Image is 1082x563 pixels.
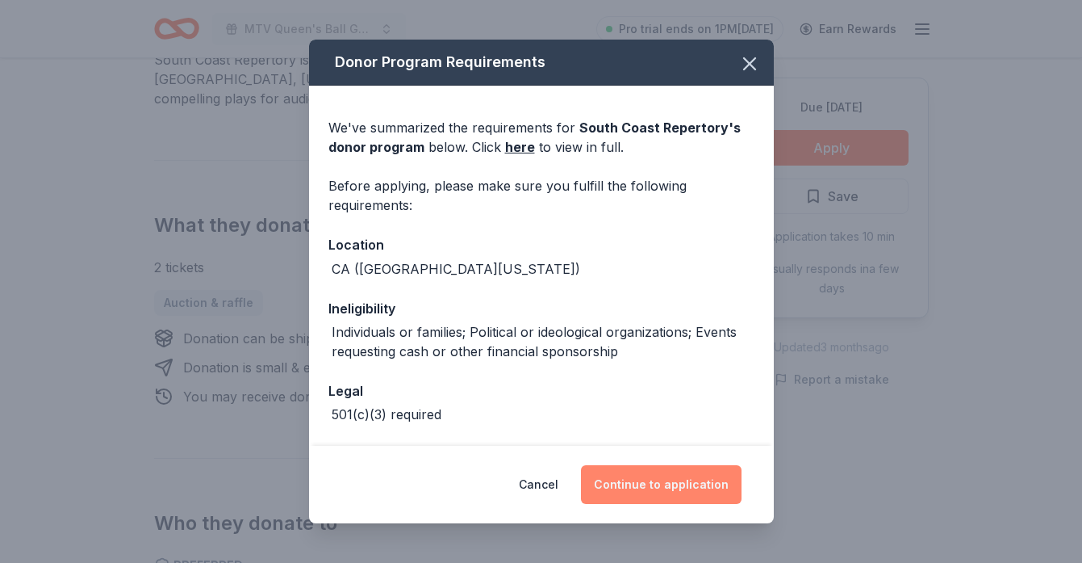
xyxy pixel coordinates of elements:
[519,465,558,504] button: Cancel
[309,40,774,86] div: Donor Program Requirements
[328,380,754,401] div: Legal
[328,443,754,464] div: Deadline
[505,137,535,157] a: here
[581,465,742,504] button: Continue to application
[332,322,754,361] div: Individuals or families; Political or ideological organizations; Events requesting cash or other ...
[328,298,754,319] div: Ineligibility
[332,405,441,424] div: 501(c)(3) required
[328,118,754,157] div: We've summarized the requirements for below. Click to view in full.
[332,259,580,279] div: CA ([GEOGRAPHIC_DATA][US_STATE])
[328,176,754,215] div: Before applying, please make sure you fulfill the following requirements:
[328,234,754,255] div: Location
